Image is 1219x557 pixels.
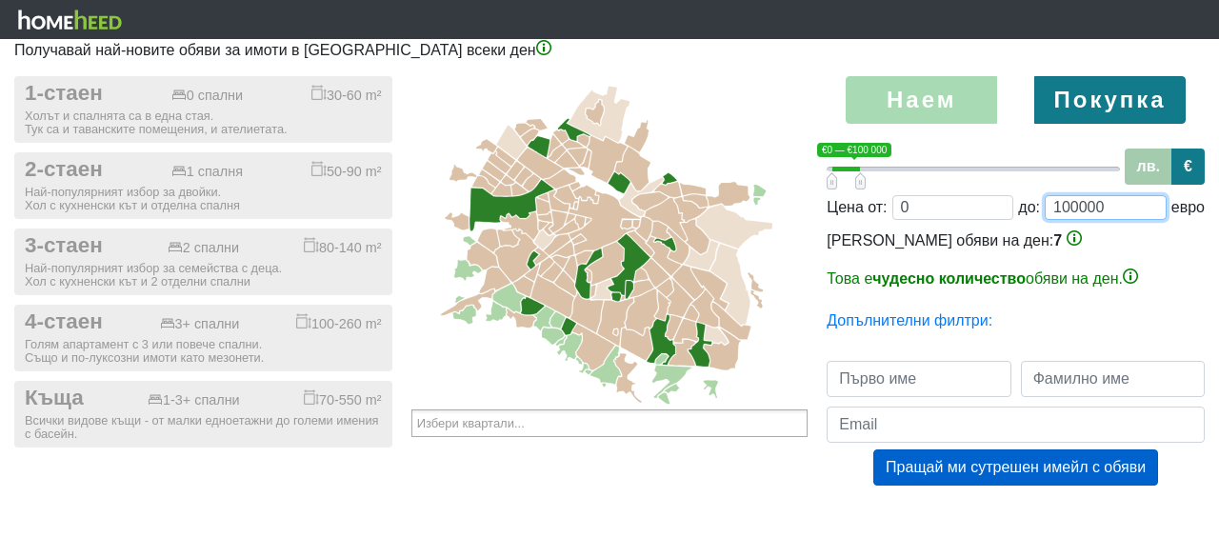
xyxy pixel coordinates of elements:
[14,39,1205,62] p: Получавай най-новите обяви за имоти в [GEOGRAPHIC_DATA] всеки ден
[827,361,1010,397] input: Първо име
[25,262,382,288] div: Най-популярният избор за семейства с деца. Хол с кухненски кът и 2 отделни спални
[25,109,382,136] div: Холът и спалнята са в една стая. Тук са и таванските помещения, и ателиетата.
[25,309,103,335] span: 4-стаен
[14,305,392,371] button: 4-стаен 3+ спални 100-260 m² Голям апартамент с 3 или повече спални.Също и по-луксозни имоти като...
[171,88,243,104] div: 0 спални
[536,40,551,55] img: info-3.png
[311,85,382,104] div: 30-60 m²
[1125,149,1172,185] label: лв.
[296,313,382,332] div: 100-260 m²
[827,229,1205,290] div: [PERSON_NAME] обяви на ден:
[304,389,382,408] div: 70-550 m²
[1171,196,1205,219] div: евро
[1018,196,1040,219] div: до:
[1053,232,1062,249] span: 7
[1034,76,1186,124] label: Покупка
[846,76,997,124] label: Наем
[148,392,240,408] div: 1-3+ спални
[827,196,887,219] div: Цена от:
[14,152,392,219] button: 2-стаен 1 спалня 50-90 m² Най-популярният избор за двойки.Хол с кухненски кът и отделна спалня
[1123,269,1138,284] img: info-3.png
[14,381,392,448] button: Къща 1-3+ спални 70-550 m² Всички видове къщи - от малки едноетажни до големи имения с басейн.
[25,186,382,212] div: Най-популярният избор за двойки. Хол с кухненски кът и отделна спалня
[14,229,392,295] button: 3-стаен 2 спални 80-140 m² Най-популярният избор за семейства с деца.Хол с кухненски кът и 2 отде...
[827,268,1205,290] p: Това е обяви на ден.
[311,161,382,180] div: 50-90 m²
[14,76,392,143] button: 1-стаен 0 спални 30-60 m² Холът и спалнята са в една стая.Тук са и таванските помещения, и ателие...
[1171,149,1205,185] label: €
[25,338,382,365] div: Голям апартамент с 3 или повече спални. Също и по-луксозни имоти като мезонети.
[817,143,891,157] span: €0 — €100 000
[25,386,84,411] span: Къща
[827,407,1205,443] input: Email
[160,316,240,332] div: 3+ спални
[25,81,103,107] span: 1-стаен
[25,233,103,259] span: 3-стаен
[171,164,243,180] div: 1 спалня
[872,270,1026,287] b: чудесно количество
[25,414,382,441] div: Всички видове къщи - от малки едноетажни до големи имения с басейн.
[304,237,382,256] div: 80-140 m²
[1021,361,1205,397] input: Фамилно име
[1067,230,1082,246] img: info-3.png
[168,240,239,256] div: 2 спални
[827,312,992,328] a: Допълнителни филтри:
[25,157,103,183] span: 2-стаен
[873,449,1158,486] button: Пращай ми сутрешен имейл с обяви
